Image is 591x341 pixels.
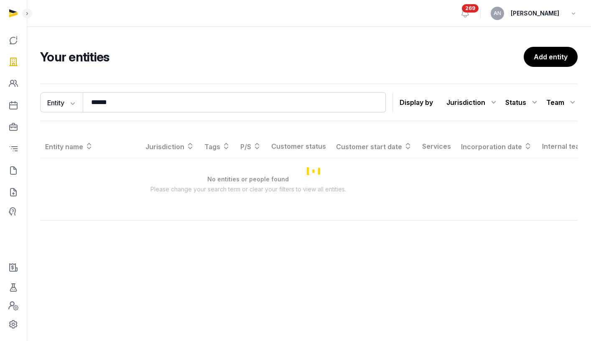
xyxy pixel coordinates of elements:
div: Loading [40,135,590,207]
div: Team [546,96,578,109]
h2: Your entities [40,49,524,64]
span: AN [494,11,501,16]
button: Entity [40,92,83,112]
p: Display by [400,96,433,109]
div: Jurisdiction [446,96,499,109]
div: Status [505,96,540,109]
button: AN [491,7,504,20]
span: 269 [462,4,479,13]
a: Add entity [524,47,578,67]
span: [PERSON_NAME] [511,8,559,18]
